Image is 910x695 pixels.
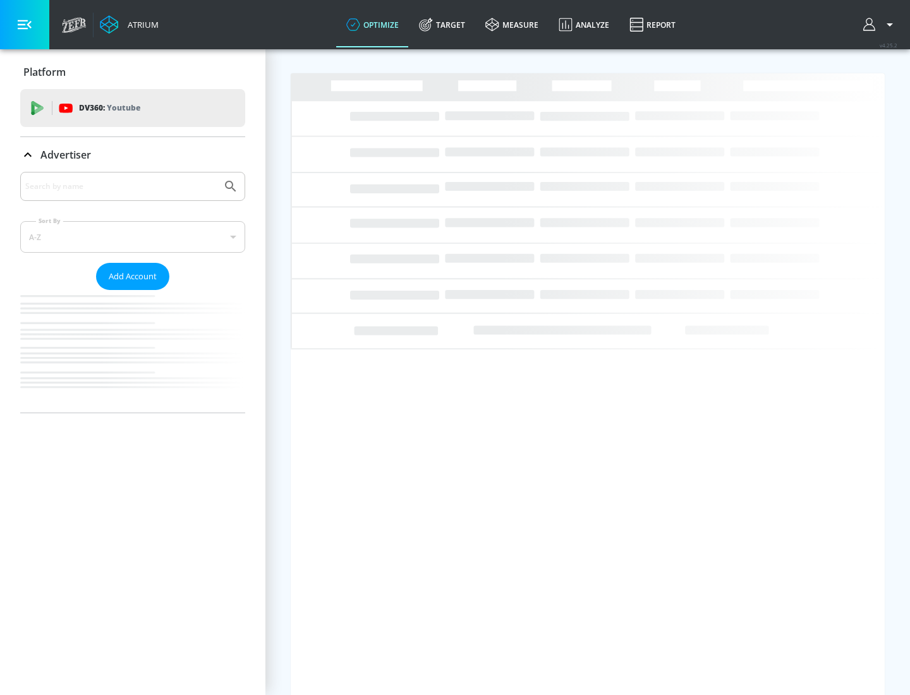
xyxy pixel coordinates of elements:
[20,54,245,90] div: Platform
[20,137,245,172] div: Advertiser
[475,2,549,47] a: measure
[79,101,140,115] p: DV360:
[123,19,159,30] div: Atrium
[336,2,409,47] a: optimize
[100,15,159,34] a: Atrium
[619,2,686,47] a: Report
[409,2,475,47] a: Target
[40,148,91,162] p: Advertiser
[23,65,66,79] p: Platform
[109,269,157,284] span: Add Account
[96,263,169,290] button: Add Account
[549,2,619,47] a: Analyze
[36,217,63,225] label: Sort By
[880,42,897,49] span: v 4.25.2
[20,290,245,413] nav: list of Advertiser
[107,101,140,114] p: Youtube
[20,172,245,413] div: Advertiser
[20,89,245,127] div: DV360: Youtube
[25,178,217,195] input: Search by name
[20,221,245,253] div: A-Z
